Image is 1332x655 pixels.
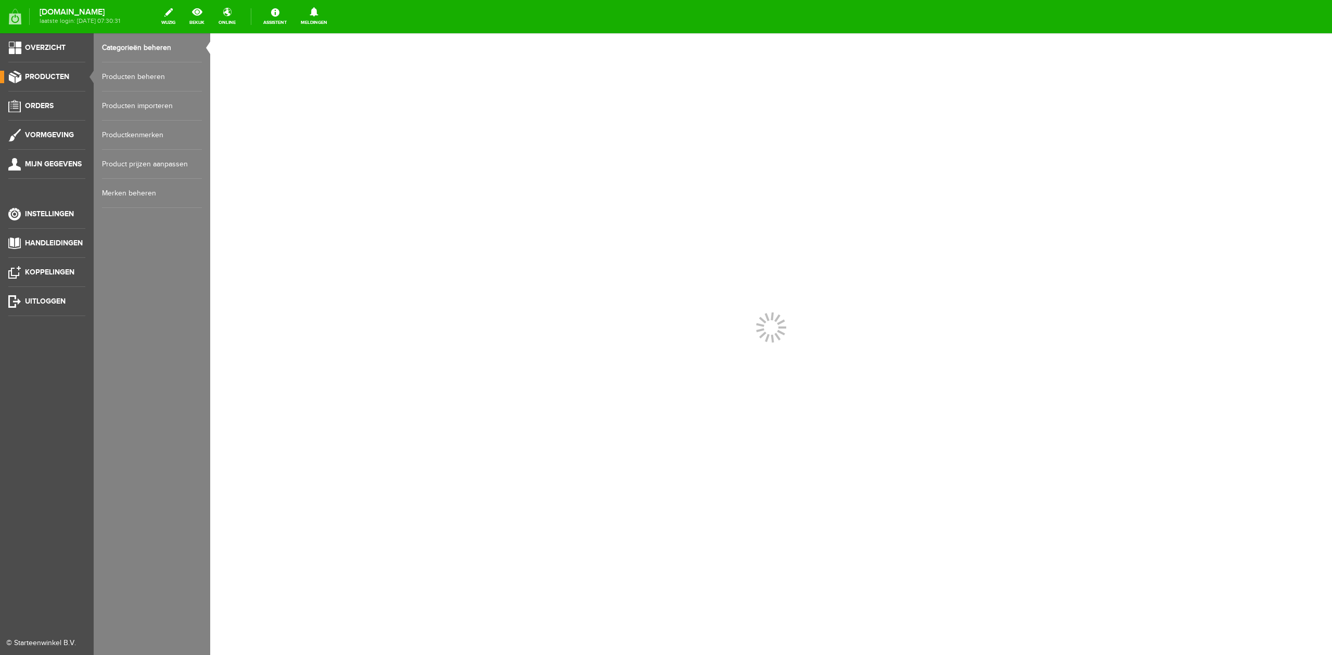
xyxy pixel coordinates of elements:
a: Meldingen [294,5,334,28]
a: bekijk [183,5,211,28]
a: Assistent [257,5,293,28]
span: Orders [25,101,54,110]
a: Productkenmerken [102,121,202,150]
a: online [212,5,242,28]
span: Vormgeving [25,130,74,139]
a: Producten importeren [102,91,202,121]
span: Uitloggen [25,297,66,306]
span: Mijn gegevens [25,160,82,168]
span: Instellingen [25,209,74,218]
span: laatste login: [DATE] 07:30:31 [40,18,120,24]
span: Handleidingen [25,239,83,247]
a: Categorieën beheren [102,33,202,62]
strong: [DOMAIN_NAME] [40,9,120,15]
span: Producten [25,72,69,81]
div: © Starteenwinkel B.V. [6,638,79,649]
a: Product prijzen aanpassen [102,150,202,179]
span: Overzicht [25,43,66,52]
a: wijzig [155,5,182,28]
a: Producten beheren [102,62,202,91]
span: Koppelingen [25,268,74,277]
a: Merken beheren [102,179,202,208]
